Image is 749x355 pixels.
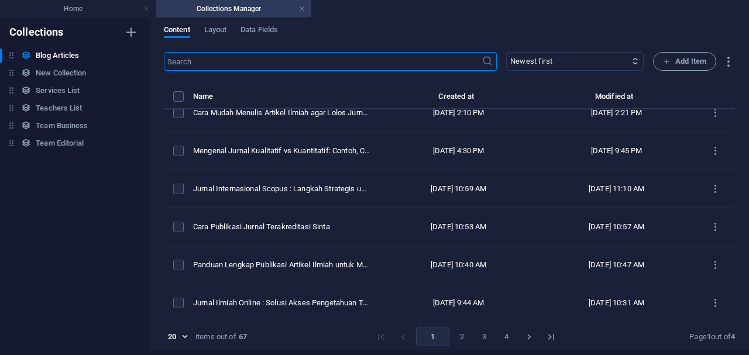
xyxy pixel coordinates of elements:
[193,89,380,109] th: Name
[547,222,686,232] div: [DATE] 10:57 AM
[547,108,686,118] div: [DATE] 2:21 PM
[520,328,538,346] button: Go to next page
[707,332,711,341] strong: 1
[195,332,236,342] div: items out of
[204,23,227,39] span: Layout
[193,108,370,118] div: Cara Mudah Menulis Artikel Ilmiah agar Lolos Jurnal Terindeks
[164,52,482,71] input: Search
[36,136,84,150] h6: Team Editorial
[164,332,191,342] div: 20
[36,49,79,63] h6: Blog Articles
[193,298,370,308] div: Jurnal Ilmiah Online : Solusi Akses Pengetahuan Tanpa Batas
[370,328,562,346] nav: pagination navigation
[389,298,528,308] div: [DATE] 9:44 AM
[547,260,686,270] div: [DATE] 10:47 AM
[156,2,311,15] h4: Collections Manager
[389,260,528,270] div: [DATE] 10:40 AM
[239,332,247,342] strong: 67
[36,66,86,80] h6: New Collection
[193,146,370,156] div: Mengenal Jurnal Kualitatif vs Kuantitatif: Contoh, Ciri, dan Cara Memilihnya
[193,260,370,270] div: Panduan Lengkap Publikasi Artikel Ilmiah untuk Mahasiswa dan Peneliti
[193,184,370,194] div: Jurnal Internasional Scopus : Langkah Strategis untuk Peneliti Global
[653,52,716,71] button: Add Item
[416,328,449,346] button: page 1
[731,332,735,341] strong: 4
[547,184,686,194] div: [DATE] 11:10 AM
[389,222,528,232] div: [DATE] 10:53 AM
[36,119,88,133] h6: Team Business
[380,89,538,109] th: Created at
[475,328,494,346] button: Go to page 3
[497,328,516,346] button: Go to page 4
[389,146,528,156] div: [DATE] 4:30 PM
[663,54,706,68] span: Add Item
[538,89,696,109] th: Modified at
[689,332,735,342] div: Page out of
[9,25,64,39] h6: Collections
[193,222,370,232] div: Cara Publikasi Jurnal Terakreditasi Sinta
[36,101,82,115] h6: Teachers List
[547,298,686,308] div: [DATE] 10:31 AM
[453,328,472,346] button: Go to page 2
[389,184,528,194] div: [DATE] 10:59 AM
[240,23,278,39] span: Data Fields
[389,108,528,118] div: [DATE] 2:10 PM
[164,23,190,39] span: Content
[124,25,138,39] i: Create new collection
[547,146,686,156] div: [DATE] 9:45 PM
[542,328,561,346] button: Go to last page
[36,84,80,98] h6: Services List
